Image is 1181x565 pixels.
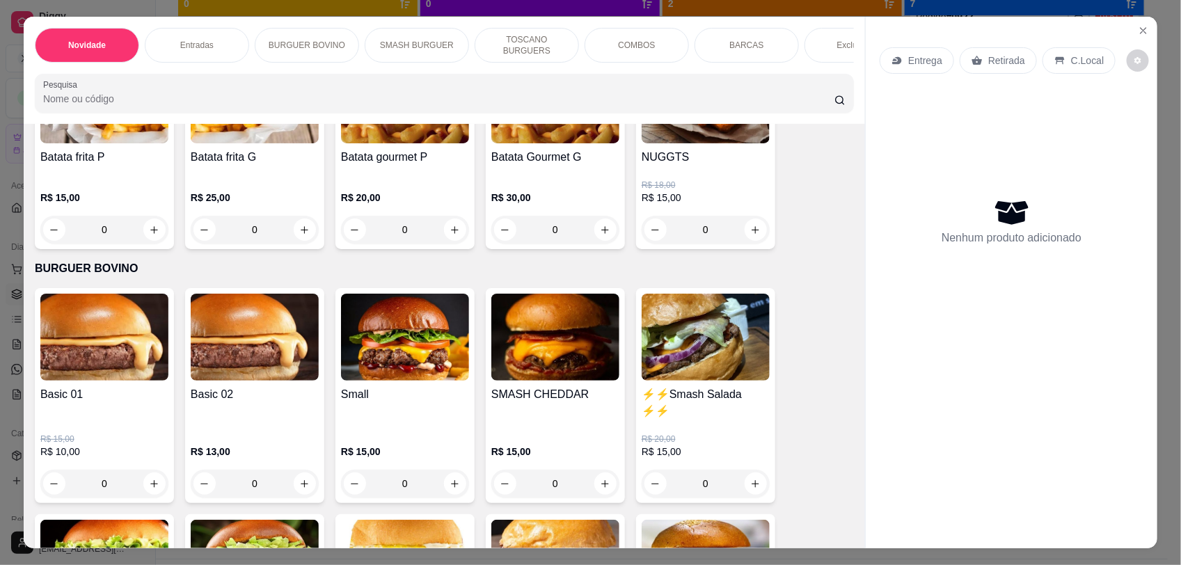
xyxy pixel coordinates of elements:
[43,472,65,495] button: decrease-product-quantity
[642,433,770,445] p: R$ 20,00
[40,149,168,166] h4: Batata frita P
[40,445,168,459] p: R$ 10,00
[618,40,655,51] p: COMBOS
[294,472,316,495] button: increase-product-quantity
[745,472,767,495] button: increase-product-quantity
[191,294,319,381] img: product-image
[942,230,1081,246] p: Nenhum produto adicionado
[988,54,1025,67] p: Retirada
[40,191,168,205] p: R$ 15,00
[491,191,619,205] p: R$ 30,00
[380,40,454,51] p: SMASH BURGUER
[344,472,366,495] button: decrease-product-quantity
[644,472,667,495] button: decrease-product-quantity
[180,40,214,51] p: Entradas
[143,218,166,241] button: increase-product-quantity
[193,472,216,495] button: decrease-product-quantity
[341,445,469,459] p: R$ 15,00
[642,149,770,166] h4: NUGGTS
[642,180,770,191] p: R$ 18,00
[68,40,106,51] p: Novidade
[1127,49,1149,72] button: decrease-product-quantity
[908,54,942,67] p: Entrega
[644,218,667,241] button: decrease-product-quantity
[729,40,763,51] p: BARCAS
[491,386,619,403] h4: SMASH CHEDDAR
[341,294,469,381] img: product-image
[486,34,567,56] p: TOSCANO BURGUERS
[294,218,316,241] button: increase-product-quantity
[444,218,466,241] button: increase-product-quantity
[642,386,770,420] h4: ⚡⚡Smash Salada ⚡⚡
[143,472,166,495] button: increase-product-quantity
[642,191,770,205] p: R$ 15,00
[191,149,319,166] h4: Batata frita G
[594,472,617,495] button: increase-product-quantity
[43,79,82,90] label: Pesquisa
[35,260,854,277] p: BURGUER BOVINO
[494,218,516,241] button: decrease-product-quantity
[491,149,619,166] h4: Batata Gourmet G
[40,386,168,403] h4: Basic 01
[642,445,770,459] p: R$ 15,00
[1071,54,1104,67] p: C.Local
[1132,19,1155,42] button: Close
[494,472,516,495] button: decrease-product-quantity
[642,294,770,381] img: product-image
[341,191,469,205] p: R$ 20,00
[43,218,65,241] button: decrease-product-quantity
[191,191,319,205] p: R$ 25,00
[43,92,834,106] input: Pesquisa
[491,445,619,459] p: R$ 15,00
[193,218,216,241] button: decrease-product-quantity
[191,445,319,459] p: R$ 13,00
[341,386,469,403] h4: Small
[444,472,466,495] button: increase-product-quantity
[837,40,877,51] p: Exclusivos
[594,218,617,241] button: increase-product-quantity
[344,218,366,241] button: decrease-product-quantity
[269,40,345,51] p: BURGUER BOVINO
[341,149,469,166] h4: Batata gourmet P
[40,294,168,381] img: product-image
[745,218,767,241] button: increase-product-quantity
[491,294,619,381] img: product-image
[40,433,168,445] p: R$ 15,00
[191,386,319,403] h4: Basic 02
